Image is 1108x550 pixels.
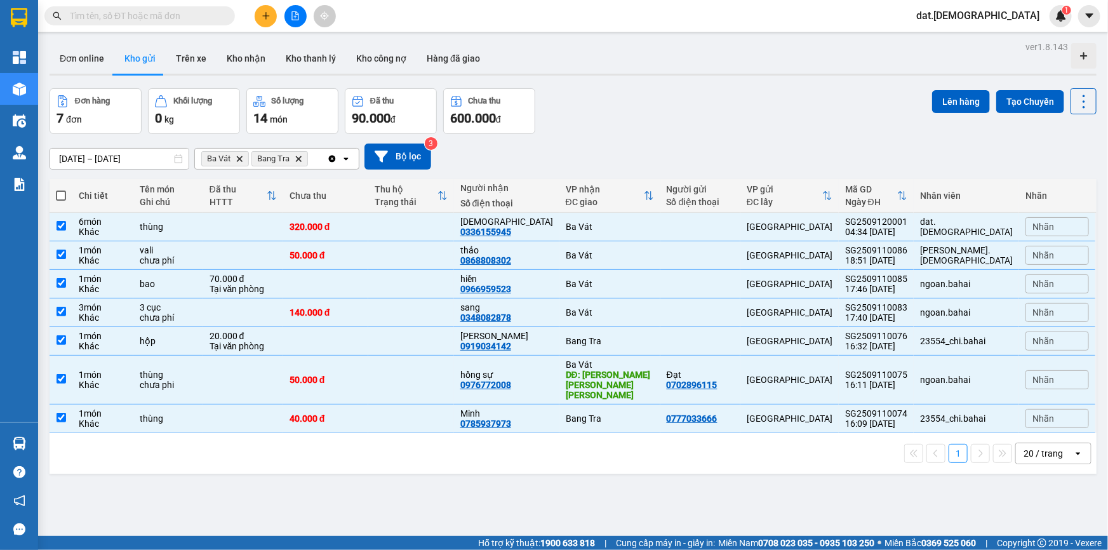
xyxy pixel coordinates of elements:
span: plus [262,11,270,20]
span: Nhãn [1032,375,1054,385]
div: hiền [460,274,553,284]
strong: 0369 525 060 [921,538,976,548]
div: ngoan.bahai [920,375,1013,385]
div: bao [140,279,197,289]
span: 0 [155,111,162,126]
div: hộp [140,336,197,346]
div: Minh [460,408,553,419]
div: SG2509110086 [845,245,907,255]
div: chưa phi [140,380,197,390]
div: ngoan.bahai [920,307,1013,318]
svg: open [1073,448,1083,459]
div: 20 / trang [1024,447,1063,460]
span: đơn [66,114,82,124]
div: 3 món [79,302,127,312]
div: Tên hàng: thùng ( : 6 ) [11,92,289,108]
div: Tại văn phòng [210,284,277,294]
div: vann.bahai [920,245,1013,265]
div: 0702896115 [667,380,718,390]
div: thùng [140,413,197,424]
div: 0976772008 [460,380,511,390]
div: [GEOGRAPHIC_DATA] [747,279,832,289]
div: SG2509110075 [845,370,907,380]
div: 1 món [79,274,127,284]
div: Đơn hàng [75,97,110,105]
img: solution-icon [13,178,26,191]
span: đ [496,114,501,124]
button: Tạo Chuyến [996,90,1064,113]
div: 140.000 đ [290,307,362,318]
div: 0336155945 [460,227,511,237]
div: SG2509120001 [845,217,907,227]
span: 600.000 [450,111,496,126]
span: CC : [147,70,164,83]
input: Tìm tên, số ĐT hoặc mã đơn [70,9,220,23]
div: 1 món [79,370,127,380]
div: Thu hộ [375,184,437,194]
div: Chưa thu [469,97,501,105]
div: 17:46 [DATE] [845,284,907,294]
div: chưa phí [140,312,197,323]
div: Khác [79,284,127,294]
span: kg [164,114,174,124]
input: Selected Ba Vát, Bang Tra. [310,152,312,165]
div: vali [140,245,197,255]
span: ⚪️ [878,540,881,546]
div: SG2509110074 [845,408,907,419]
button: Kho công nợ [346,43,417,74]
div: chưa phí [140,255,197,265]
svg: Delete [295,155,302,163]
button: file-add [284,5,307,27]
div: SG2509110076 [845,331,907,341]
img: icon-new-feature [1055,10,1067,22]
sup: 1 [1062,6,1071,15]
div: [GEOGRAPHIC_DATA] [747,413,832,424]
span: Nhãn [1032,413,1054,424]
div: Ba Vát [566,250,654,260]
span: | [985,536,987,550]
button: Kho gửi [114,43,166,74]
button: Kho nhận [217,43,276,74]
img: warehouse-icon [13,114,26,128]
div: Số điện thoại [460,198,553,208]
div: [GEOGRAPHIC_DATA] [747,375,832,385]
span: Ba Vát, close by backspace [201,151,249,166]
img: warehouse-icon [13,437,26,450]
th: Toggle SortBy [740,179,839,213]
span: Nhãn [1032,336,1054,346]
div: 70.000 đ [210,274,277,284]
div: DĐ: trường lê anh xuân [566,370,654,400]
img: logo-vxr [11,8,27,27]
div: Tại văn phòng [210,341,277,351]
button: plus [255,5,277,27]
div: Người nhận [460,183,553,193]
div: [GEOGRAPHIC_DATA] [747,222,832,232]
div: thùng [140,222,197,232]
span: Nhãn [1032,250,1054,260]
th: Toggle SortBy [368,179,453,213]
button: Hàng đã giao [417,43,490,74]
div: 1 món [79,408,127,419]
div: Tên món [140,184,197,194]
span: Nhãn [1032,279,1054,289]
div: Trạng thái [375,197,437,207]
div: Đạt [667,370,734,380]
span: 7 [57,111,63,126]
div: Ba Vát [149,11,289,26]
div: Ghi chú [140,197,197,207]
sup: 3 [425,137,437,150]
th: Toggle SortBy [203,179,283,213]
span: Cung cấp máy in - giấy in: [616,536,715,550]
div: VP gửi [747,184,822,194]
div: 18:51 [DATE] [845,255,907,265]
div: dat.bahai [920,217,1013,237]
div: Nhãn [1025,191,1089,201]
button: Khối lượng0kg [148,88,240,134]
div: 23554_chi.bahai [920,413,1013,424]
div: 17:40 [DATE] [845,312,907,323]
span: caret-down [1084,10,1095,22]
span: file-add [291,11,300,20]
div: Số điện thoại [667,197,734,207]
div: 0868808302 [460,255,511,265]
span: Ba Vát [207,154,230,164]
